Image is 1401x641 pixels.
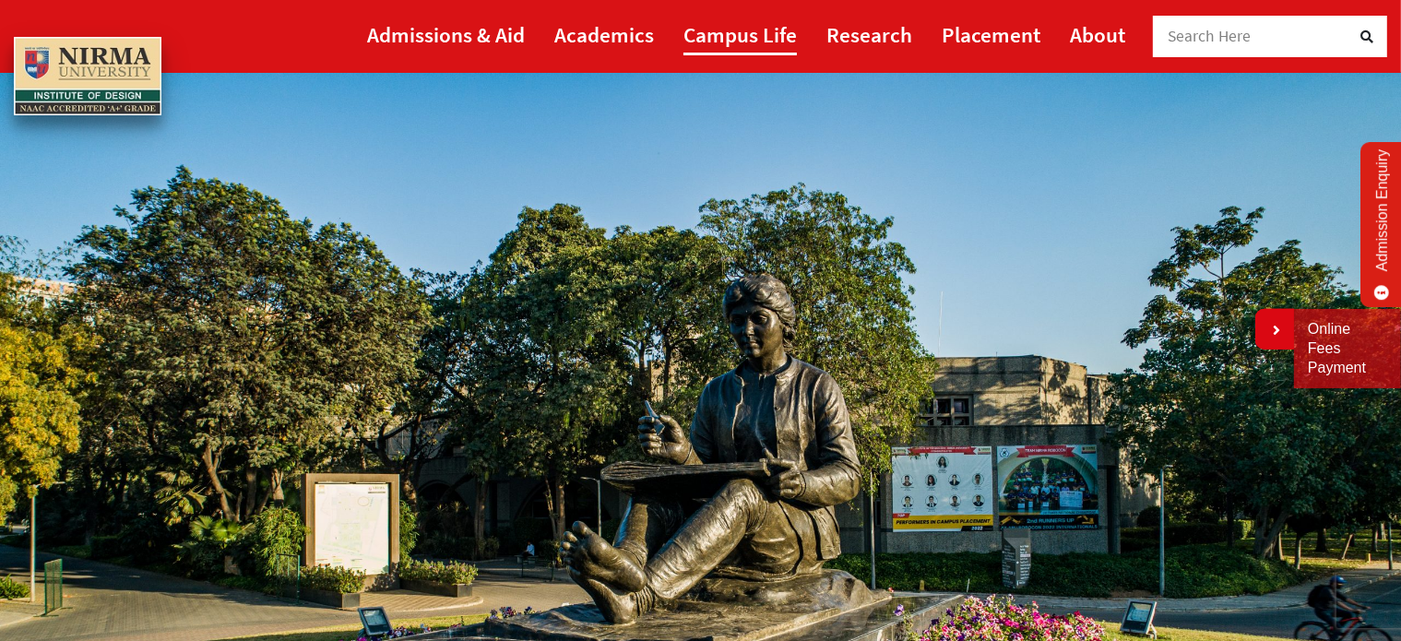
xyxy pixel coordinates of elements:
[826,14,912,55] a: Research
[367,14,525,55] a: Admissions & Aid
[554,14,654,55] a: Academics
[1308,320,1387,377] a: Online Fees Payment
[683,14,797,55] a: Campus Life
[942,14,1040,55] a: Placement
[1070,14,1125,55] a: About
[14,37,161,116] img: main_logo
[1168,26,1252,46] span: Search Here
